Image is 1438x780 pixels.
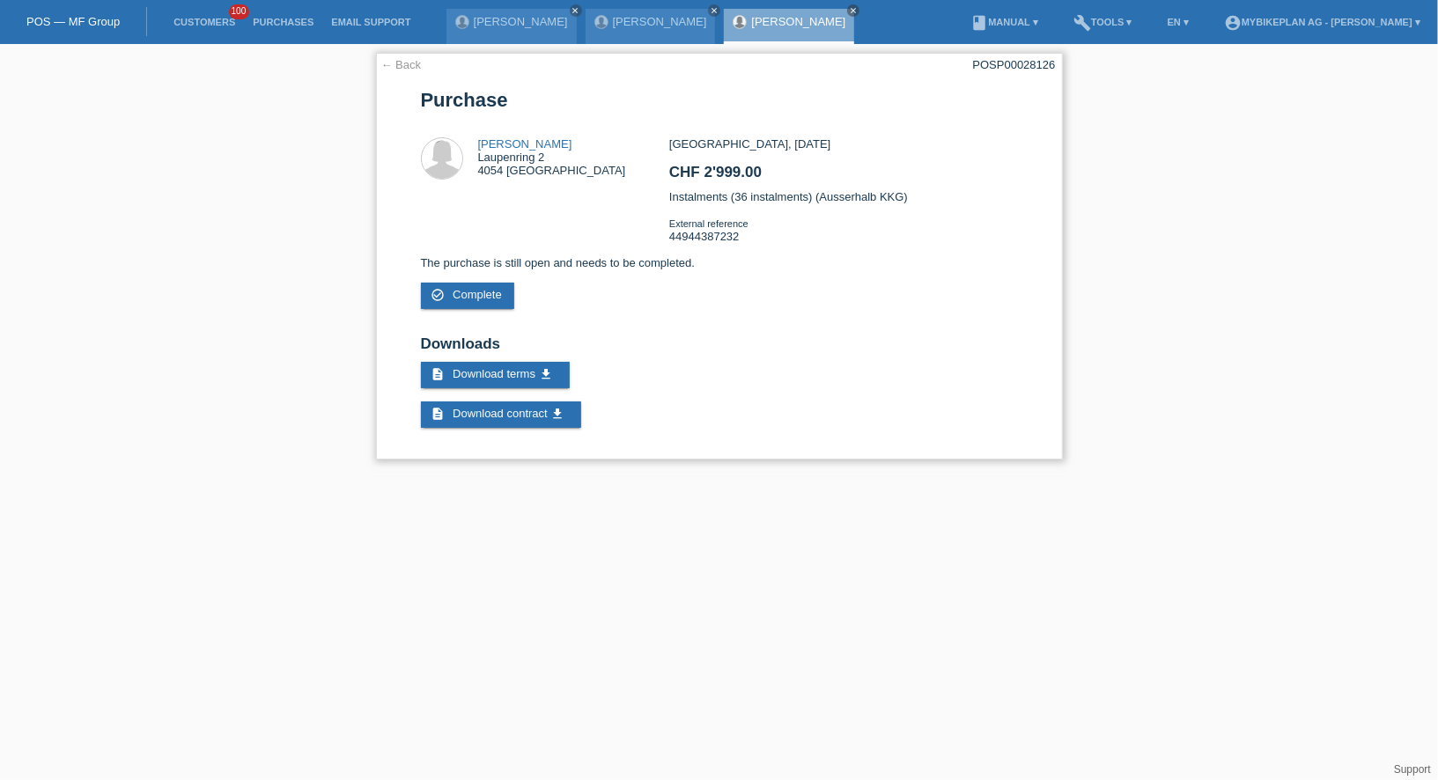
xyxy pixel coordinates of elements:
a: check_circle_outline Complete [421,283,514,309]
i: check_circle_outline [431,288,446,302]
i: close [572,6,580,15]
a: close [708,4,720,17]
a: ← Back [381,58,422,71]
p: The purchase is still open and needs to be completed. [421,256,1018,269]
span: Download contract [453,407,548,420]
i: get_app [539,367,553,381]
i: build [1073,14,1091,32]
i: close [710,6,719,15]
a: EN ▾ [1159,17,1198,27]
a: POS — MF Group [26,15,120,28]
span: 100 [229,4,250,19]
a: description Download terms get_app [421,362,570,388]
a: close [847,4,859,17]
i: book [970,14,988,32]
h2: Downloads [421,335,1018,362]
span: External reference [669,218,748,229]
h2: CHF 2'999.00 [669,164,1017,190]
a: buildTools ▾ [1065,17,1141,27]
a: bookManual ▾ [962,17,1047,27]
i: close [849,6,858,15]
div: POSP00028126 [973,58,1056,71]
div: Laupenring 2 4054 [GEOGRAPHIC_DATA] [478,137,626,177]
i: account_circle [1224,14,1242,32]
div: [GEOGRAPHIC_DATA], [DATE] Instalments (36 instalments) (Ausserhalb KKG) 44944387232 [669,137,1017,256]
span: Complete [453,288,502,301]
span: Download terms [453,367,535,380]
i: get_app [550,407,564,421]
a: [PERSON_NAME] [613,15,707,28]
a: [PERSON_NAME] [474,15,568,28]
i: description [431,367,446,381]
a: account_circleMybikeplan AG - [PERSON_NAME] ▾ [1215,17,1429,27]
a: Purchases [244,17,322,27]
a: Email Support [322,17,419,27]
a: description Download contract get_app [421,401,582,428]
h1: Purchase [421,89,1018,111]
a: [PERSON_NAME] [478,137,572,151]
i: description [431,407,446,421]
a: Support [1394,763,1431,776]
a: [PERSON_NAME] [751,15,845,28]
a: close [570,4,582,17]
a: Customers [165,17,244,27]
